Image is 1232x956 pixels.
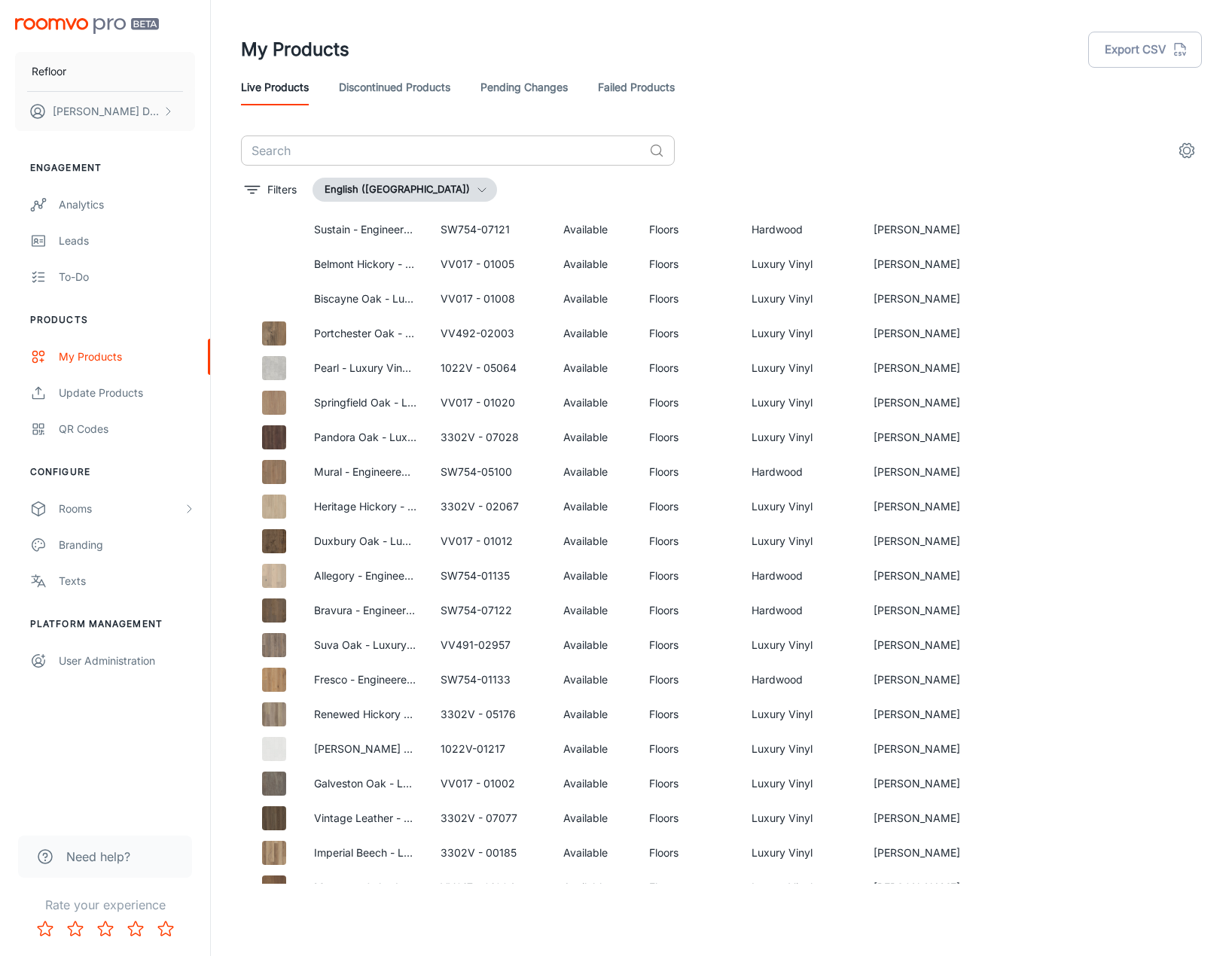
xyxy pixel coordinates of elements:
td: Available [551,351,637,385]
td: Luxury Vinyl [740,282,861,316]
td: VV017 - 01008 [428,282,551,316]
td: [PERSON_NAME] [861,455,987,489]
td: Available [551,732,637,766]
td: 3302V - 00185 [428,836,551,870]
td: Hardwood [740,593,861,628]
p: Rate your experience [12,896,198,914]
td: Available [551,697,637,732]
td: Floors [637,662,740,697]
a: Failed Products [598,69,675,105]
td: [PERSON_NAME] [861,316,987,351]
a: Pearl - Luxury Vinyl Tile Flooring [314,361,473,374]
td: Available [551,316,637,351]
td: SW754-01135 [428,559,551,593]
button: Rate 4 star [120,914,151,944]
p: Refloor [32,63,66,80]
td: Available [551,870,637,905]
td: Luxury Vinyl [740,385,861,420]
a: Renewed Hickory - Luxury Vinyl Plank Flooring [314,708,544,720]
td: [PERSON_NAME] [861,870,987,905]
td: VV017 - 01005 [428,247,551,282]
div: User Administration [59,653,195,669]
td: SW754-05100 [428,455,551,489]
div: Leads [59,233,195,249]
button: [PERSON_NAME] Dail [15,92,195,131]
div: Update Products [59,385,195,401]
td: SW754-07121 [428,212,551,247]
td: 3302V - 07028 [428,420,551,455]
td: Floors [637,420,740,455]
div: To-do [59,269,195,285]
p: [PERSON_NAME] Dail [53,103,159,120]
a: Mural - Engineered Hardwood Flooring [314,465,505,478]
td: Luxury Vinyl [740,247,861,282]
td: Available [551,766,637,801]
a: Vintage Leather - Luxury Vinyl Plank Flooring [314,811,537,824]
td: Floors [637,593,740,628]
a: Discontinued Products [339,69,450,105]
td: Available [551,801,637,836]
a: Portchester Oak - Luxury Vinyl Plank Flooring [314,327,538,339]
a: Pandora Oak - Luxury Vinyl Plank Flooring [314,431,523,443]
td: Luxury Vinyl [740,489,861,524]
button: settings [1172,135,1202,166]
button: English ([GEOGRAPHIC_DATA]) [313,178,497,202]
td: [PERSON_NAME] [861,351,987,385]
a: Belmont Hickory - Luxury Vinyl Plank Flooring [314,257,538,270]
td: Available [551,385,637,420]
td: Luxury Vinyl [740,732,861,766]
td: Hardwood [740,559,861,593]
td: [PERSON_NAME] [861,628,987,662]
a: Springfield Oak - Luxury Vinyl Plank Flooring [314,396,535,409]
td: [PERSON_NAME] [861,697,987,732]
td: Floors [637,732,740,766]
a: Fresco - Engineered Hardwood Flooring [314,673,510,686]
td: [PERSON_NAME] [861,559,987,593]
img: Roomvo PRO Beta [15,18,159,34]
a: Imperial Beech - Luxury Vinyl Plank Flooring [314,846,531,859]
td: Floors [637,212,740,247]
td: Hardwood [740,662,861,697]
a: Sustain - Engineered Hardwood Flooring [314,223,513,236]
td: Floors [637,385,740,420]
td: Luxury Vinyl [740,420,861,455]
a: Allegory - Engineered Hardwood Flooring [314,569,517,582]
td: Floors [637,282,740,316]
td: Available [551,282,637,316]
td: VV017 - 01012 [428,524,551,559]
td: 3302V - 05176 [428,697,551,732]
a: Duxbury Oak - Luxury Vinyl Plank Flooring [314,534,523,547]
td: Hardwood [740,212,861,247]
button: Export CSV [1088,32,1202,68]
a: Heritage Hickory - Luxury Vinyl Plank Flooring [314,500,541,513]
td: Floors [637,801,740,836]
td: Floors [637,836,740,870]
td: [PERSON_NAME] [861,662,987,697]
td: Available [551,489,637,524]
td: VV017 - 01004 [428,870,551,905]
td: Floors [637,870,740,905]
td: Luxury Vinyl [740,697,861,732]
td: Luxury Vinyl [740,628,861,662]
td: Floors [637,455,740,489]
td: Available [551,628,637,662]
td: SW754-01133 [428,662,551,697]
button: Rate 5 star [151,914,181,944]
a: Biscayne Oak - Luxury Vinyl Plank Flooring [314,292,526,305]
p: Filters [267,181,297,198]
td: Available [551,420,637,455]
td: Luxury Vinyl [740,524,861,559]
td: Floors [637,351,740,385]
a: Pending Changes [480,69,568,105]
td: Floors [637,489,740,524]
td: 1022V - 05064 [428,351,551,385]
td: Available [551,212,637,247]
div: Analytics [59,196,195,213]
td: VV017 - 01020 [428,385,551,420]
a: Live Products [241,69,309,105]
input: Search [241,135,643,166]
td: Luxury Vinyl [740,316,861,351]
td: Available [551,559,637,593]
td: Luxury Vinyl [740,836,861,870]
td: Floors [637,316,740,351]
